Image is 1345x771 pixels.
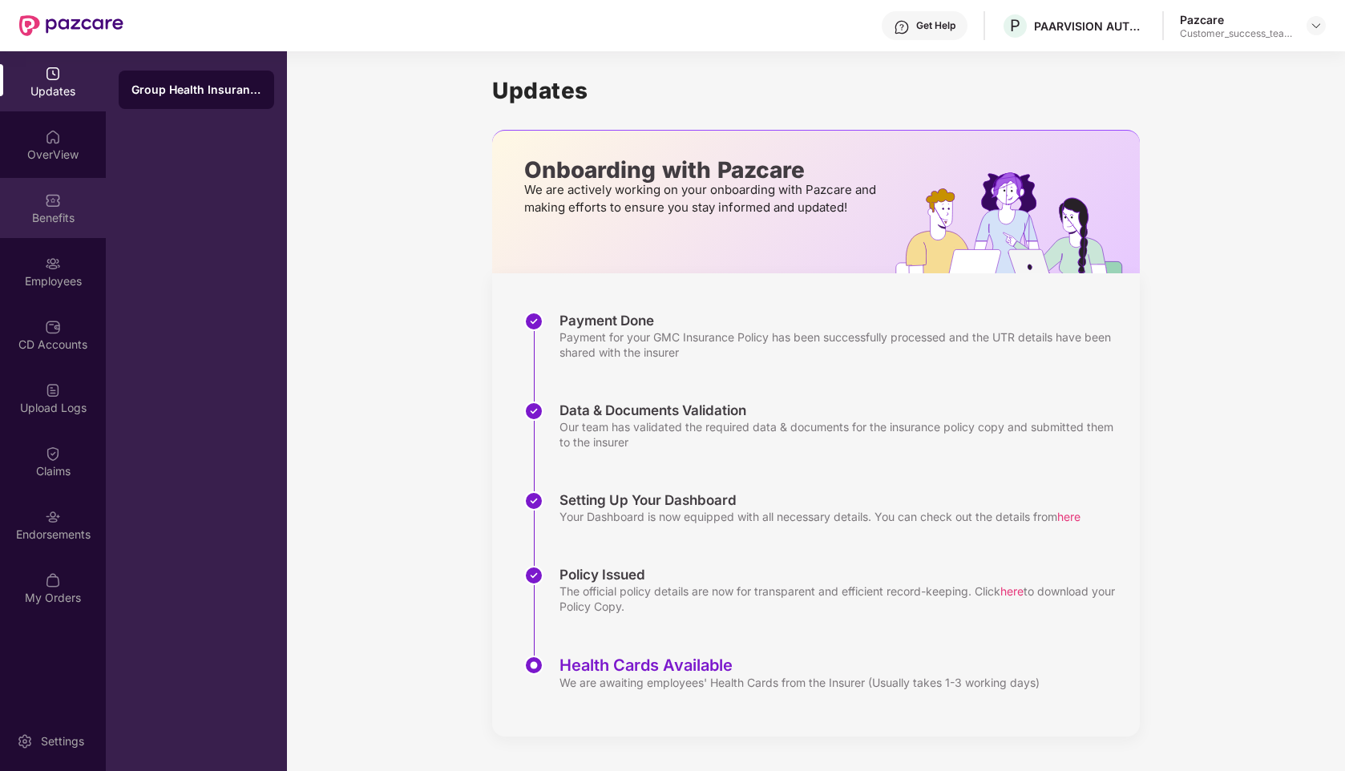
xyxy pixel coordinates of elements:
[524,402,543,421] img: svg+xml;base64,PHN2ZyBpZD0iU3RlcC1Eb25lLTMyeDMyIiB4bWxucz0iaHR0cDovL3d3dy53My5vcmcvMjAwMC9zdmciIH...
[1000,584,1024,598] span: here
[45,256,61,272] img: svg+xml;base64,PHN2ZyBpZD0iRW1wbG95ZWVzIiB4bWxucz0iaHR0cDovL3d3dy53My5vcmcvMjAwMC9zdmciIHdpZHRoPS...
[45,129,61,145] img: svg+xml;base64,PHN2ZyBpZD0iSG9tZSIgeG1sbnM9Imh0dHA6Ly93d3cudzMub3JnLzIwMDAvc3ZnIiB3aWR0aD0iMjAiIG...
[17,733,33,749] img: svg+xml;base64,PHN2ZyBpZD0iU2V0dGluZy0yMHgyMCIgeG1sbnM9Imh0dHA6Ly93d3cudzMub3JnLzIwMDAvc3ZnIiB3aW...
[559,312,1124,329] div: Payment Done
[19,15,123,36] img: New Pazcare Logo
[524,312,543,331] img: svg+xml;base64,PHN2ZyBpZD0iU3RlcC1Eb25lLTMyeDMyIiB4bWxucz0iaHR0cDovL3d3dy53My5vcmcvMjAwMC9zdmciIH...
[524,656,543,675] img: svg+xml;base64,PHN2ZyBpZD0iU3RlcC1BY3RpdmUtMzJ4MzIiIHhtbG5zPSJodHRwOi8vd3d3LnczLm9yZy8yMDAwL3N2Zy...
[1180,27,1292,40] div: Customer_success_team_lead
[895,172,1140,273] img: hrOnboarding
[559,419,1124,450] div: Our team has validated the required data & documents for the insurance policy copy and submitted ...
[1010,16,1020,35] span: P
[524,181,881,216] p: We are actively working on your onboarding with Pazcare and making efforts to ensure you stay inf...
[45,446,61,462] img: svg+xml;base64,PHN2ZyBpZD0iQ2xhaW0iIHhtbG5zPSJodHRwOi8vd3d3LnczLm9yZy8yMDAwL3N2ZyIgd2lkdGg9IjIwIi...
[492,77,1140,104] h1: Updates
[45,319,61,335] img: svg+xml;base64,PHN2ZyBpZD0iQ0RfQWNjb3VudHMiIGRhdGEtbmFtZT0iQ0QgQWNjb3VudHMiIHhtbG5zPSJodHRwOi8vd3...
[1034,18,1146,34] div: PAARVISION AUTONOMY PRIVATE LIMITED
[559,583,1124,614] div: The official policy details are now for transparent and efficient record-keeping. Click to downlo...
[559,329,1124,360] div: Payment for your GMC Insurance Policy has been successfully processed and the UTR details have be...
[45,192,61,208] img: svg+xml;base64,PHN2ZyBpZD0iQmVuZWZpdHMiIHhtbG5zPSJodHRwOi8vd3d3LnczLm9yZy8yMDAwL3N2ZyIgd2lkdGg9Ij...
[524,566,543,585] img: svg+xml;base64,PHN2ZyBpZD0iU3RlcC1Eb25lLTMyeDMyIiB4bWxucz0iaHR0cDovL3d3dy53My5vcmcvMjAwMC9zdmciIH...
[559,675,1040,690] div: We are awaiting employees' Health Cards from the Insurer (Usually takes 1-3 working days)
[1057,510,1080,523] span: here
[559,509,1080,524] div: Your Dashboard is now equipped with all necessary details. You can check out the details from
[524,163,881,177] p: Onboarding with Pazcare
[131,82,261,98] div: Group Health Insurance
[45,382,61,398] img: svg+xml;base64,PHN2ZyBpZD0iVXBsb2FkX0xvZ3MiIGRhdGEtbmFtZT0iVXBsb2FkIExvZ3MiIHhtbG5zPSJodHRwOi8vd3...
[559,402,1124,419] div: Data & Documents Validation
[45,66,61,82] img: svg+xml;base64,PHN2ZyBpZD0iVXBkYXRlZCIgeG1sbnM9Imh0dHA6Ly93d3cudzMub3JnLzIwMDAvc3ZnIiB3aWR0aD0iMj...
[524,491,543,511] img: svg+xml;base64,PHN2ZyBpZD0iU3RlcC1Eb25lLTMyeDMyIiB4bWxucz0iaHR0cDovL3d3dy53My5vcmcvMjAwMC9zdmciIH...
[894,19,910,35] img: svg+xml;base64,PHN2ZyBpZD0iSGVscC0zMngzMiIgeG1sbnM9Imh0dHA6Ly93d3cudzMub3JnLzIwMDAvc3ZnIiB3aWR0aD...
[36,733,89,749] div: Settings
[559,656,1040,675] div: Health Cards Available
[1180,12,1292,27] div: Pazcare
[45,509,61,525] img: svg+xml;base64,PHN2ZyBpZD0iRW5kb3JzZW1lbnRzIiB4bWxucz0iaHR0cDovL3d3dy53My5vcmcvMjAwMC9zdmciIHdpZH...
[45,572,61,588] img: svg+xml;base64,PHN2ZyBpZD0iTXlfT3JkZXJzIiBkYXRhLW5hbWU9Ik15IE9yZGVycyIgeG1sbnM9Imh0dHA6Ly93d3cudz...
[559,491,1080,509] div: Setting Up Your Dashboard
[1310,19,1323,32] img: svg+xml;base64,PHN2ZyBpZD0iRHJvcGRvd24tMzJ4MzIiIHhtbG5zPSJodHRwOi8vd3d3LnczLm9yZy8yMDAwL3N2ZyIgd2...
[559,566,1124,583] div: Policy Issued
[916,19,955,32] div: Get Help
